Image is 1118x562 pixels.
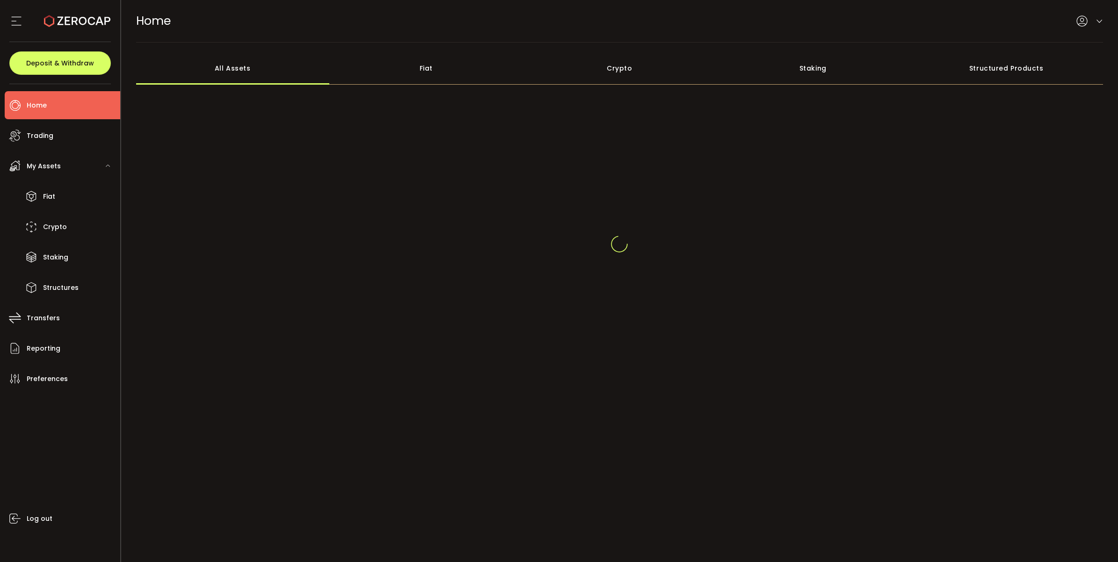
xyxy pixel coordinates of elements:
[27,159,61,173] span: My Assets
[523,52,717,85] div: Crypto
[43,220,67,234] span: Crypto
[43,251,68,264] span: Staking
[43,190,55,203] span: Fiat
[136,13,171,29] span: Home
[9,51,111,75] button: Deposit & Withdraw
[716,52,910,85] div: Staking
[27,342,60,355] span: Reporting
[136,52,330,85] div: All Assets
[27,129,53,143] span: Trading
[27,99,47,112] span: Home
[27,512,52,526] span: Log out
[329,52,523,85] div: Fiat
[43,281,79,295] span: Structures
[26,60,94,66] span: Deposit & Withdraw
[910,52,1103,85] div: Structured Products
[27,372,68,386] span: Preferences
[27,311,60,325] span: Transfers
